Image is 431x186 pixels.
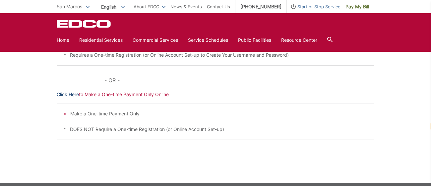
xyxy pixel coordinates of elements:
p: - OR - [104,76,374,85]
span: English [96,1,130,12]
a: Residential Services [79,36,123,44]
a: News & Events [170,3,202,10]
a: Contact Us [207,3,230,10]
a: EDCD logo. Return to the homepage. [57,20,112,28]
p: * Requires a One-time Registration (or Online Account Set-up to Create Your Username and Password) [64,51,367,59]
a: About EDCO [134,3,165,10]
a: Resource Center [281,36,317,44]
a: Click Here [57,91,79,98]
li: Make a One-time Payment Only [70,110,367,117]
span: San Marcos [57,4,82,9]
span: Pay My Bill [345,3,369,10]
a: Home [57,36,69,44]
a: Public Facilities [238,36,271,44]
a: Commercial Services [133,36,178,44]
a: Service Schedules [188,36,228,44]
p: * DOES NOT Require a One-time Registration (or Online Account Set-up) [64,126,367,133]
p: to Make a One-time Payment Only Online [57,91,374,98]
